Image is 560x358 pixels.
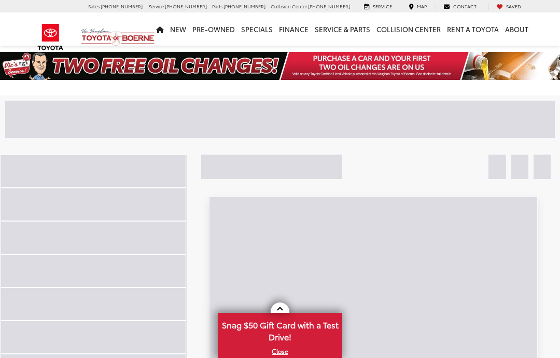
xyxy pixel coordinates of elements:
span: Sales [88,3,100,9]
a: My Saved Vehicles [488,3,529,10]
a: Finance [276,12,312,46]
span: [PHONE_NUMBER] [101,3,143,9]
span: Collision Center [271,3,307,9]
a: Pre-Owned [189,12,238,46]
a: Collision Center [373,12,444,46]
img: Toyota [31,20,70,54]
span: Parts [212,3,222,9]
span: Map [417,3,427,9]
a: About [502,12,531,46]
a: New [167,12,189,46]
img: Vic Vaughan Toyota of Boerne [81,28,155,46]
a: Contact [436,3,484,10]
a: Service & Parts: Opens in a new tab [312,12,373,46]
a: Map [401,3,435,10]
span: Snag $50 Gift Card with a Test Drive! [219,314,341,346]
span: Contact [453,3,477,9]
span: [PHONE_NUMBER] [223,3,265,9]
span: Service [149,3,164,9]
span: Saved [506,3,521,9]
a: Rent a Toyota [444,12,502,46]
a: Home [153,12,167,46]
a: Service [356,3,400,10]
span: Service [373,3,392,9]
span: [PHONE_NUMBER] [308,3,350,9]
a: Specials [238,12,276,46]
span: [PHONE_NUMBER] [165,3,207,9]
